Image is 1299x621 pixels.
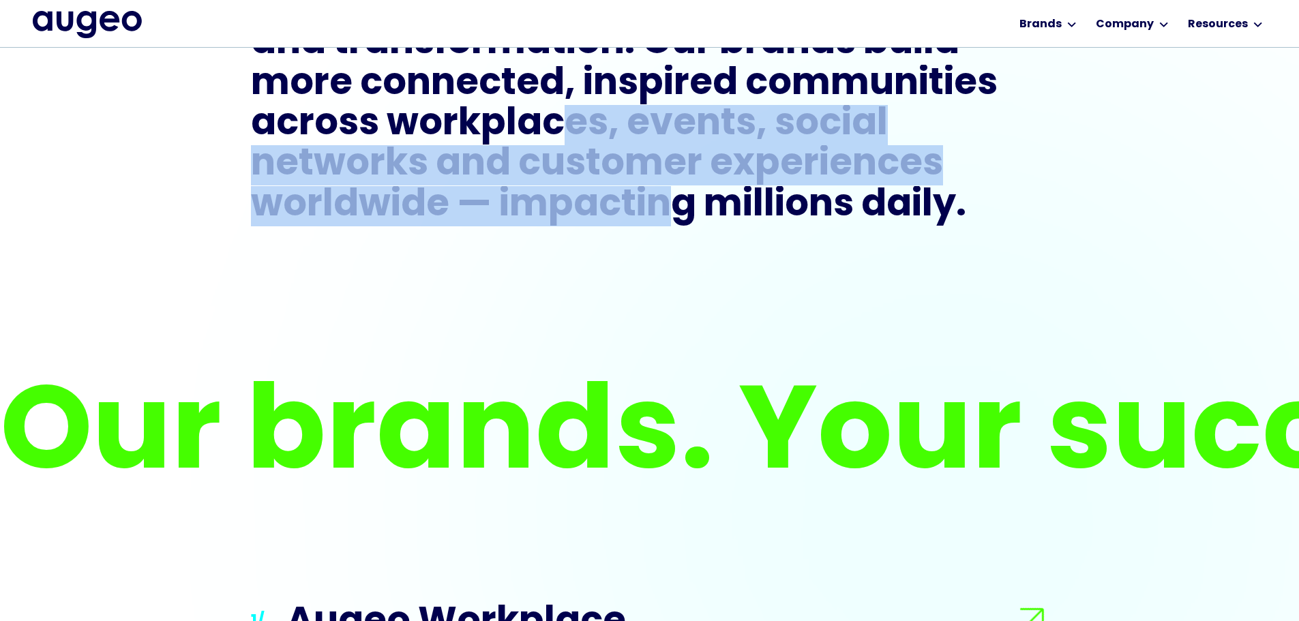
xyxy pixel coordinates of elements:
a: home [33,11,142,40]
div: communities [745,65,998,105]
div: social [775,105,888,145]
div: experiences [710,145,943,185]
div: daily. [861,186,966,226]
div: events, [627,105,767,145]
div: workplaces, [387,105,619,145]
div: customer [518,145,702,185]
div: more [251,65,353,105]
div: Resources [1188,16,1248,33]
div: worldwide [251,186,449,226]
div: networks [251,145,428,185]
div: Brands [1019,16,1062,33]
div: across [251,105,379,145]
div: millions [704,186,854,226]
div: connected, [360,65,576,105]
div: inspired [583,65,738,105]
div: Company [1096,16,1154,33]
div: and [436,145,511,185]
div: impacting [499,186,696,226]
div: — [457,186,492,226]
